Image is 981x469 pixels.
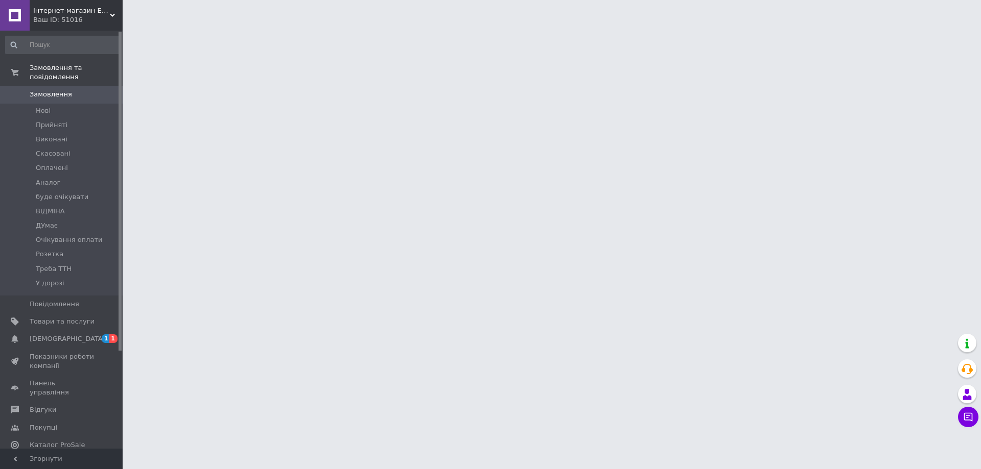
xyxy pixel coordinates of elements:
[36,135,67,144] span: Виконані
[36,264,72,274] span: Треба ТТН
[30,405,56,414] span: Відгуки
[5,36,121,54] input: Пошук
[30,423,57,432] span: Покупці
[36,279,64,288] span: У дорозі
[33,6,110,15] span: Інтернет-магазин ЕлектроХаус
[30,300,79,309] span: Повідомлення
[36,178,60,187] span: Аналог
[30,317,95,326] span: Товари та послуги
[30,334,105,343] span: [DEMOGRAPHIC_DATA]
[36,250,63,259] span: Розетка
[109,334,118,343] span: 1
[102,334,110,343] span: 1
[36,235,102,244] span: Очікування оплати
[30,379,95,397] span: Панель управління
[36,120,67,130] span: Прийняті
[36,207,65,216] span: ВІДМІНА
[30,63,123,82] span: Замовлення та повідомлення
[36,192,88,202] span: буде очікувати
[33,15,123,24] div: Ваш ID: 51016
[36,149,71,158] span: Скасовані
[36,221,58,230] span: ДУмає
[30,352,95,371] span: Показники роботи компанії
[36,106,51,115] span: Нові
[36,163,68,172] span: Оплачені
[30,90,72,99] span: Замовлення
[30,440,85,450] span: Каталог ProSale
[958,407,978,427] button: Чат з покупцем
